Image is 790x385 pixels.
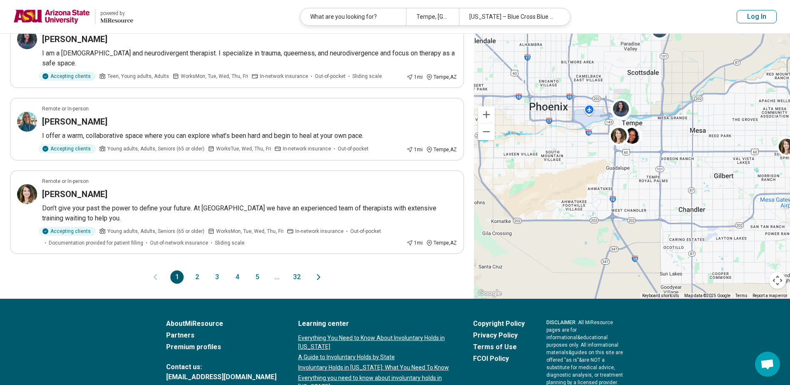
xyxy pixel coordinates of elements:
span: ... [270,270,284,284]
span: Works Tue, Wed, Thu, Fri [216,145,271,152]
span: Out-of-network insurance [150,239,208,247]
a: Copyright Policy [473,319,525,329]
button: 5 [250,270,264,284]
span: Young adults, Adults, Seniors (65 or older) [107,227,204,235]
a: AboutMiResource [166,319,277,329]
span: Sliding scale [215,239,244,247]
span: In-network insurance [260,72,308,80]
a: Premium profiles [166,342,277,352]
button: Previous page [150,270,160,284]
a: Everything You Need to Know About Involuntary Holds in [US_STATE] [298,334,451,351]
button: 3 [210,270,224,284]
p: Remote or In-person [42,105,89,112]
a: Open this area in Google Maps (opens a new window) [476,288,503,299]
span: In-network insurance [283,145,331,152]
p: I am a [DEMOGRAPHIC_DATA] and neurodivergent therapist. I specialize in trauma, queerness, and ne... [42,48,457,68]
a: FCOI Policy [473,354,525,364]
a: A Guide to Involuntary Holds by State [298,353,451,362]
a: Report a map error [753,293,788,298]
span: Contact us: [166,362,277,372]
button: Zoom in [478,106,495,123]
span: Out-of-pocket [350,227,381,235]
button: Zoom out [478,123,495,140]
span: Teen, Young adults, Adults [107,72,169,80]
button: 32 [290,270,304,284]
span: Works Mon, Tue, Wed, Thu, Fri [181,72,248,80]
a: Arizona State Universitypowered by [13,7,133,27]
p: Don’t give your past the power to define your future. At [GEOGRAPHIC_DATA] we have an experienced... [42,203,457,223]
p: I offer a warm, collaborative space where you can explore what’s been hard and begin to heal at y... [42,131,457,141]
div: Tempe , AZ [426,73,457,81]
a: Terms [735,293,748,298]
span: Map data ©2025 Google [684,293,730,298]
span: Works Mon, Tue, Wed, Thu, Fri [216,227,284,235]
a: Learning center [298,319,451,329]
button: 4 [230,270,244,284]
a: [EMAIL_ADDRESS][DOMAIN_NAME] [166,372,277,382]
span: Out-of-pocket [315,72,346,80]
button: Keyboard shortcuts [642,293,679,299]
button: 2 [190,270,204,284]
div: Tempe , AZ [426,146,457,153]
span: Young adults, Adults, Seniors (65 or older) [107,145,204,152]
div: Accepting clients [39,144,96,153]
div: 1 mi [406,73,423,81]
a: Open chat [755,352,780,377]
div: Accepting clients [39,72,96,81]
a: Involuntary Holds in [US_STATE]: What You Need To Know [298,363,451,372]
span: Documentation provided for patient filling [49,239,143,247]
h3: [PERSON_NAME] [42,188,107,200]
img: Google [476,288,503,299]
span: In-network insurance [295,227,344,235]
p: Remote or In-person [42,177,89,185]
h3: [PERSON_NAME] [42,33,107,45]
div: What are you looking for? [300,8,406,25]
button: Next page [314,270,324,284]
button: Log In [737,10,777,23]
img: Arizona State University [13,7,90,27]
a: Terms of Use [473,342,525,352]
div: 1 mi [406,146,423,153]
a: Privacy Policy [473,330,525,340]
div: Tempe , AZ [426,239,457,247]
button: 1 [170,270,184,284]
a: Partners [166,330,277,340]
span: Out-of-pocket [338,145,369,152]
div: Accepting clients [39,227,96,236]
button: Map camera controls [769,272,786,289]
span: Sliding scale [352,72,382,80]
div: 1 mi [406,239,423,247]
h3: [PERSON_NAME] [42,116,107,127]
div: Tempe, [GEOGRAPHIC_DATA] [406,8,459,25]
div: powered by [100,10,133,17]
div: [US_STATE] – Blue Cross Blue Shield [459,8,565,25]
span: DISCLAIMER [546,320,576,325]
